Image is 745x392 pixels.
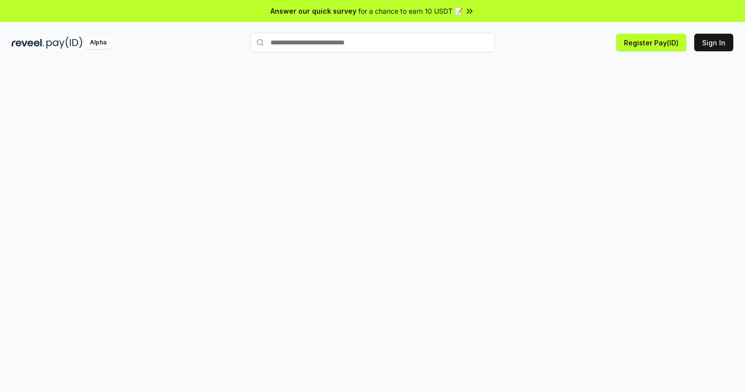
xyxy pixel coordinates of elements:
[358,6,463,16] span: for a chance to earn 10 USDT 📝
[12,37,44,49] img: reveel_dark
[46,37,83,49] img: pay_id
[616,34,686,51] button: Register Pay(ID)
[694,34,733,51] button: Sign In
[84,37,112,49] div: Alpha
[270,6,356,16] span: Answer our quick survey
